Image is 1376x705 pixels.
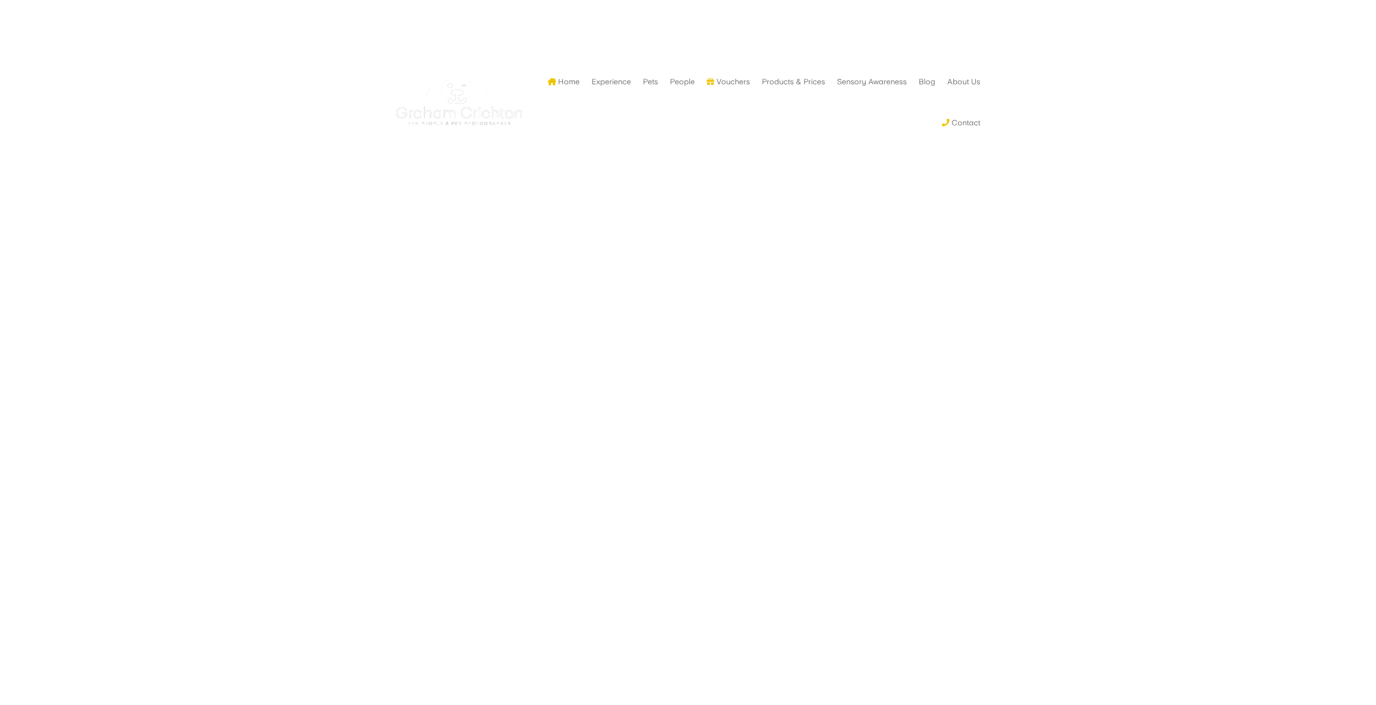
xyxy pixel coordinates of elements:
a: Experience [591,61,631,102]
a: Contact [942,102,980,143]
a: About Us [947,61,980,102]
a: People [670,61,695,102]
a: Sensory Awareness [837,61,907,102]
a: Vouchers [707,61,750,102]
a: Pets [643,61,658,102]
img: Graham Crichton Photography Logo [396,73,522,132]
a: Products & Prices [762,61,825,102]
a: Home [548,61,580,102]
a: Blog [919,61,935,102]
